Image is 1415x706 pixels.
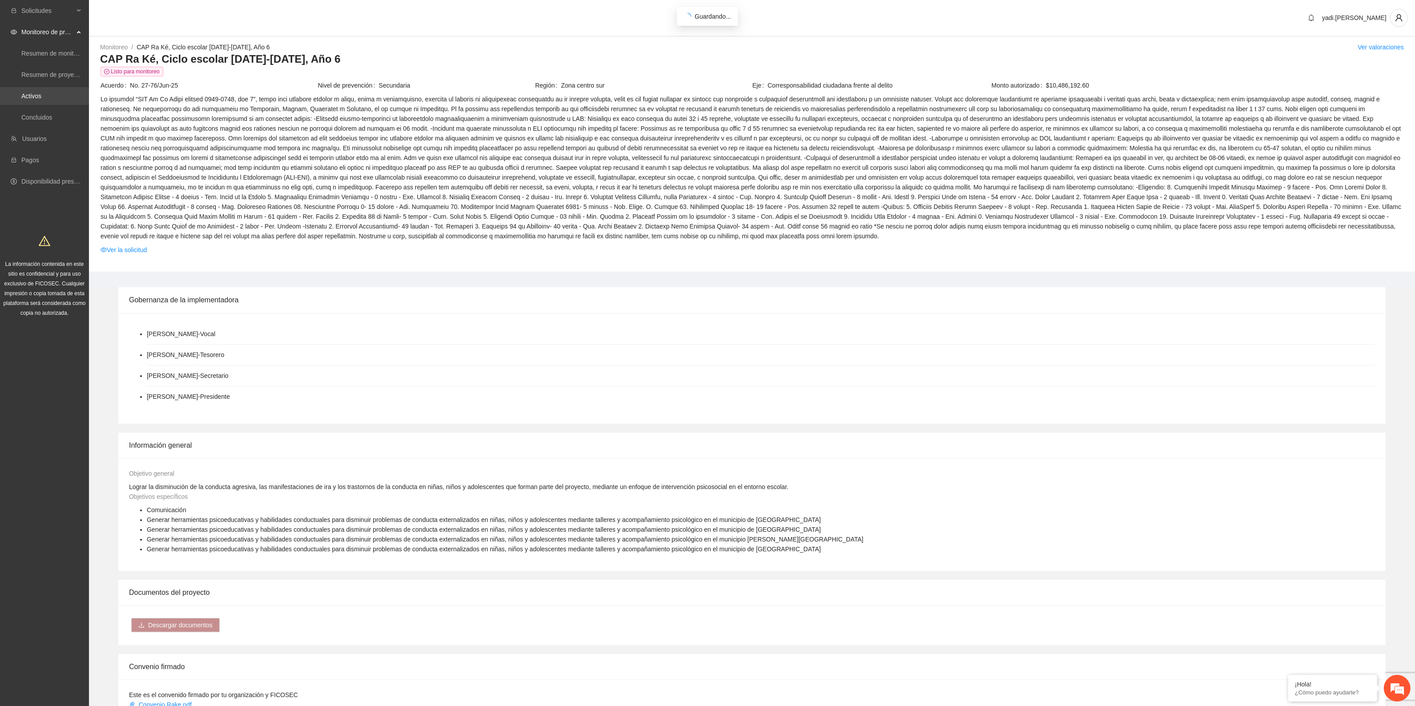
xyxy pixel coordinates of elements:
a: Disponibilidad presupuestal [21,178,97,185]
span: Descargar documentos [148,620,213,630]
div: Documentos del proyecto [129,580,1375,605]
span: Lograr la disminución de la conducta agresiva, las manifestaciones de ira y los trastornos de la ... [129,483,789,490]
span: user [1391,14,1407,22]
span: Estamos en línea. [52,119,123,209]
li: [PERSON_NAME] - Tesorero [147,350,224,360]
p: ¿Cómo puedo ayudarte? [1295,689,1371,696]
span: eye [11,29,17,35]
li: [PERSON_NAME] - Secretario [147,371,229,381]
span: Comunicación [147,506,186,513]
button: user [1390,9,1408,27]
a: CAP Ra Ké, Ciclo escolar [DATE]-[DATE], Año 6 [137,44,270,51]
a: Activos [21,92,41,100]
span: Nivel de prevención [318,80,379,90]
button: downloadDescargar documentos [131,618,220,632]
span: Este es el convenido firmado por tu organización y FICOSEC [129,691,298,698]
a: Monitoreo [100,44,128,51]
a: Concluidos [21,114,52,121]
span: check-circle [104,69,109,74]
span: Generar herramientas psicoeducativas y habilidades conductuales para disminuir problemas de condu... [147,516,821,523]
span: Acuerdo [101,80,130,90]
h3: CAP Ra Ké, Ciclo escolar [DATE]-[DATE], Año 6 [100,52,1404,66]
span: bell [1305,14,1318,21]
textarea: Escriba su mensaje y pulse “Intro” [4,243,169,274]
span: yadi.[PERSON_NAME] [1322,14,1387,21]
span: warning [39,235,50,247]
span: Objetivo general [129,470,174,477]
span: Corresponsabilidad ciudadana frente al delito [768,80,969,90]
span: Lo ipsumdol “SIT Am Co Adipi elitsed 0949-0748, doe 7”, tempo inci utlabore etdolor m aliqu, enim... [101,94,1403,241]
span: $10,486,192.60 [1046,80,1403,90]
span: Secundaria [379,80,534,90]
div: Gobernanza de la implementadora [129,287,1375,313]
span: eye [101,247,107,253]
span: Eje [753,80,768,90]
div: Minimizar ventana de chat en vivo [146,4,167,26]
span: Generar herramientas psicoeducativas y habilidades conductuales para disminuir problemas de condu... [147,546,821,553]
span: Solicitudes [21,2,74,20]
a: Usuarios [22,135,47,142]
li: [PERSON_NAME] - Vocal [147,329,215,339]
span: La información contenida en este sitio es confidencial y para uso exclusivo de FICOSEC. Cualquier... [4,261,86,316]
a: Resumen de monitoreo [21,50,86,57]
span: Zona centro sur [561,80,751,90]
li: [PERSON_NAME] - Presidente [147,392,230,401]
a: Ver valoraciones [1358,44,1404,51]
span: inbox [11,8,17,14]
span: Monto autorizado [992,80,1046,90]
div: Información general [129,433,1375,458]
span: download [138,622,145,629]
span: Región [535,80,561,90]
span: loading [683,12,692,21]
button: bell [1304,11,1318,25]
span: No. 27-76/Jun-25 [130,80,317,90]
span: / [131,44,133,51]
span: Objetivos específicos [129,493,188,500]
span: Monitoreo de proyectos [21,23,74,41]
div: Chatee con nosotros ahora [46,45,149,57]
a: Resumen de proyectos aprobados [21,71,117,78]
span: Generar herramientas psicoeducativas y habilidades conductuales para disminuir problemas de condu... [147,526,821,533]
span: Guardando... [695,13,731,20]
div: ¡Hola! [1295,681,1371,688]
span: Listo para monitoreo [101,67,163,76]
a: eyeVer la solicitud [101,245,147,255]
div: Convenio firmado [129,654,1375,679]
span: Generar herramientas psicoeducativas y habilidades conductuales para disminuir problemas de condu... [147,536,863,543]
a: Pagos [21,156,39,164]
